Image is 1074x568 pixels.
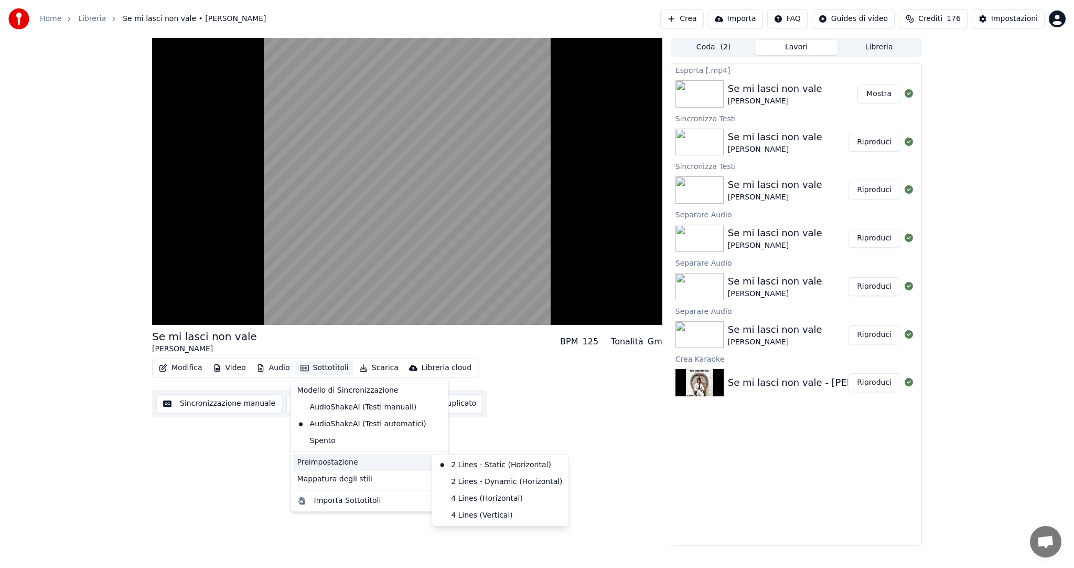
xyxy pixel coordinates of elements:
[728,130,822,144] div: Se mi lasci non vale
[728,240,822,251] div: [PERSON_NAME]
[857,85,900,103] button: Mostra
[293,433,446,449] div: Spento
[355,361,403,375] button: Scarica
[728,274,822,289] div: Se mi lasci non vale
[767,9,808,28] button: FAQ
[152,329,257,344] div: Se mi lasci non vale
[672,40,755,55] button: Coda
[728,144,822,155] div: [PERSON_NAME]
[314,496,381,506] div: Importa Sottotitoli
[728,177,822,192] div: Se mi lasci non vale
[123,14,266,24] span: Se mi lasci non vale • [PERSON_NAME]
[252,361,294,375] button: Audio
[293,471,446,488] div: Mappatura degli stili
[848,373,900,392] button: Riproduci
[728,289,822,299] div: [PERSON_NAME]
[155,361,207,375] button: Modifica
[728,226,822,240] div: Se mi lasci non vale
[209,361,250,375] button: Video
[728,192,822,203] div: [PERSON_NAME]
[660,9,703,28] button: Crea
[728,96,822,107] div: [PERSON_NAME]
[296,361,353,375] button: Sottotitoli
[434,507,566,524] div: 4 Lines (Vertical)
[152,344,257,354] div: [PERSON_NAME]
[947,14,961,24] span: 176
[560,335,578,348] div: BPM
[78,14,106,24] a: Libreria
[721,42,731,52] span: ( 2 )
[1030,526,1061,558] a: Aprire la chat
[728,322,822,337] div: Se mi lasci non vale
[40,14,266,24] nav: breadcrumb
[434,457,566,474] div: 2 Lines - Static (Horizontal)
[755,40,838,55] button: Lavori
[918,14,942,24] span: Crediti
[434,474,566,490] div: 2 Lines - Dynamic (Horizontal)
[848,325,900,344] button: Riproduci
[671,112,921,124] div: Sincronizza Testi
[972,9,1045,28] button: Impostazioni
[293,382,446,399] div: Modello di Sincronizzazione
[848,181,900,199] button: Riproduci
[293,454,446,471] div: Preimpostazione
[671,208,921,220] div: Separare Audio
[422,363,471,373] div: Libreria cloud
[728,81,822,96] div: Se mi lasci non vale
[848,133,900,152] button: Riproduci
[671,64,921,76] div: Esporta [.mp4]
[611,335,643,348] div: Tonalità
[848,277,900,296] button: Riproduci
[708,9,763,28] button: Importa
[648,335,662,348] div: Gm
[728,375,910,390] div: Se mi lasci non vale - [PERSON_NAME]
[728,337,822,348] div: [PERSON_NAME]
[848,229,900,248] button: Riproduci
[671,160,921,172] div: Sincronizza Testi
[293,399,421,416] div: AudioShakeAI (Testi manuali)
[583,335,599,348] div: 125
[286,394,362,413] button: Scarica video
[671,256,921,269] div: Separare Audio
[812,9,895,28] button: Guides di video
[837,40,920,55] button: Libreria
[40,14,61,24] a: Home
[8,8,29,29] img: youka
[156,394,282,413] button: Sincronizzazione manuale
[434,490,566,507] div: 4 Lines (Horizontal)
[671,352,921,365] div: Crea Karaoke
[671,304,921,317] div: Separare Audio
[899,9,968,28] button: Crediti176
[293,416,431,433] div: AudioShakeAI (Testi automatici)
[991,14,1038,24] div: Impostazioni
